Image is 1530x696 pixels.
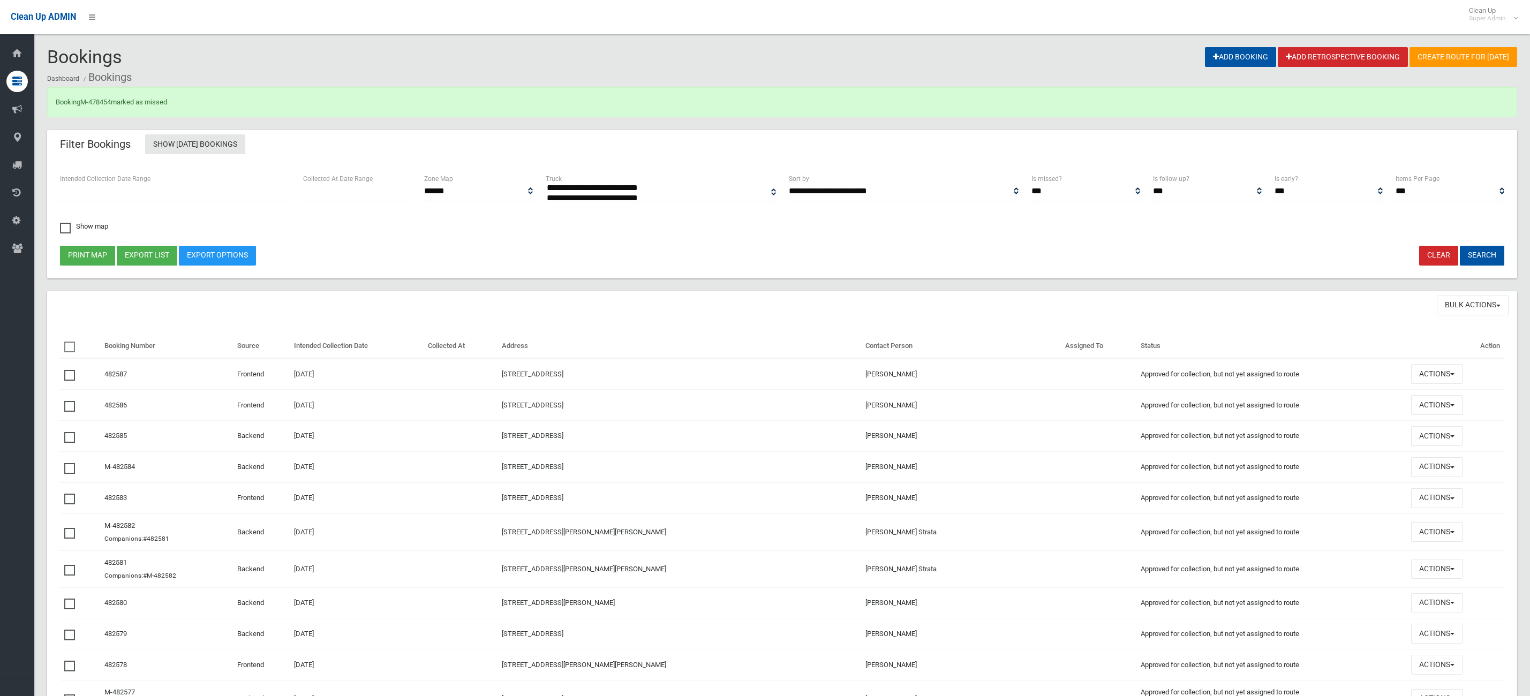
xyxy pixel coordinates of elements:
a: [STREET_ADDRESS][PERSON_NAME][PERSON_NAME] [502,565,666,573]
button: Actions [1411,655,1463,675]
a: [STREET_ADDRESS][PERSON_NAME][PERSON_NAME] [502,528,666,536]
span: Clean Up [1464,6,1517,22]
a: 482583 [104,494,127,502]
a: M-482584 [104,463,135,471]
td: Backend [233,421,290,452]
td: [DATE] [290,587,424,618]
td: Approved for collection, but not yet assigned to route [1136,513,1407,550]
td: [PERSON_NAME] [861,421,1061,452]
td: Backend [233,451,290,482]
a: #M-482582 [143,572,176,579]
a: 482579 [104,630,127,638]
td: Frontend [233,649,290,680]
a: M-482582 [104,521,135,529]
a: [STREET_ADDRESS] [502,630,563,638]
td: [PERSON_NAME] Strata [861,550,1061,587]
td: Backend [233,587,290,618]
td: Approved for collection, but not yet assigned to route [1136,587,1407,618]
a: [STREET_ADDRESS] [502,401,563,409]
td: Approved for collection, but not yet assigned to route [1136,550,1407,587]
th: Address [498,334,861,359]
a: Dashboard [47,75,79,82]
th: Assigned To [1061,334,1136,359]
a: 482578 [104,661,127,669]
td: [DATE] [290,390,424,421]
a: [STREET_ADDRESS] [502,432,563,440]
td: [DATE] [290,550,424,587]
a: M-482577 [104,688,135,696]
div: Booking marked as missed. [47,87,1517,117]
small: Companions: [104,535,171,542]
a: 482585 [104,432,127,440]
td: [PERSON_NAME] [861,358,1061,389]
a: Clear [1419,246,1458,266]
td: Approved for collection, but not yet assigned to route [1136,618,1407,649]
a: 482581 [104,558,127,566]
td: Backend [233,550,290,587]
a: [STREET_ADDRESS] [502,370,563,378]
td: [DATE] [290,421,424,452]
button: Actions [1411,364,1463,384]
td: [PERSON_NAME] [861,618,1061,649]
td: Approved for collection, but not yet assigned to route [1136,482,1407,513]
th: Contact Person [861,334,1061,359]
a: Show [DATE] Bookings [145,134,245,154]
th: Action [1407,334,1504,359]
button: Actions [1411,522,1463,542]
button: Actions [1411,593,1463,613]
button: Actions [1411,395,1463,415]
th: Source [233,334,290,359]
button: Actions [1411,488,1463,508]
button: Bulk Actions [1437,296,1509,315]
span: Bookings [47,46,122,67]
td: Backend [233,618,290,649]
td: [PERSON_NAME] [861,587,1061,618]
button: Export list [117,246,177,266]
label: Truck [546,173,562,185]
span: Show map [60,223,108,230]
td: [PERSON_NAME] [861,451,1061,482]
button: Actions [1411,624,1463,644]
th: Collected At [424,334,498,359]
a: M-478454 [80,98,111,106]
td: [PERSON_NAME] [861,482,1061,513]
small: Super Admin [1469,14,1506,22]
td: [PERSON_NAME] [861,390,1061,421]
td: Approved for collection, but not yet assigned to route [1136,358,1407,389]
td: Frontend [233,358,290,389]
header: Filter Bookings [47,134,144,155]
a: Create route for [DATE] [1410,47,1517,67]
td: [DATE] [290,358,424,389]
td: Frontend [233,482,290,513]
td: Approved for collection, but not yet assigned to route [1136,390,1407,421]
td: [PERSON_NAME] Strata [861,513,1061,550]
td: Approved for collection, but not yet assigned to route [1136,451,1407,482]
li: Bookings [81,67,132,87]
td: Frontend [233,390,290,421]
a: Add Booking [1205,47,1276,67]
a: [STREET_ADDRESS] [502,463,563,471]
td: [DATE] [290,451,424,482]
button: Actions [1411,457,1463,477]
td: Backend [233,513,290,550]
td: [PERSON_NAME] [861,649,1061,680]
a: Add Retrospective Booking [1278,47,1408,67]
th: Booking Number [100,334,233,359]
a: [STREET_ADDRESS][PERSON_NAME][PERSON_NAME] [502,661,666,669]
button: Search [1460,246,1504,266]
a: [STREET_ADDRESS][PERSON_NAME] [502,599,615,607]
td: [DATE] [290,482,424,513]
a: 482586 [104,401,127,409]
td: [DATE] [290,618,424,649]
small: Companions: [104,572,178,579]
th: Intended Collection Date [290,334,424,359]
a: 482580 [104,599,127,607]
a: 482587 [104,370,127,378]
a: [STREET_ADDRESS] [502,494,563,502]
th: Status [1136,334,1407,359]
button: Actions [1411,559,1463,579]
a: Export Options [179,246,256,266]
button: Actions [1411,426,1463,446]
span: Clean Up ADMIN [11,12,76,22]
td: [DATE] [290,649,424,680]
